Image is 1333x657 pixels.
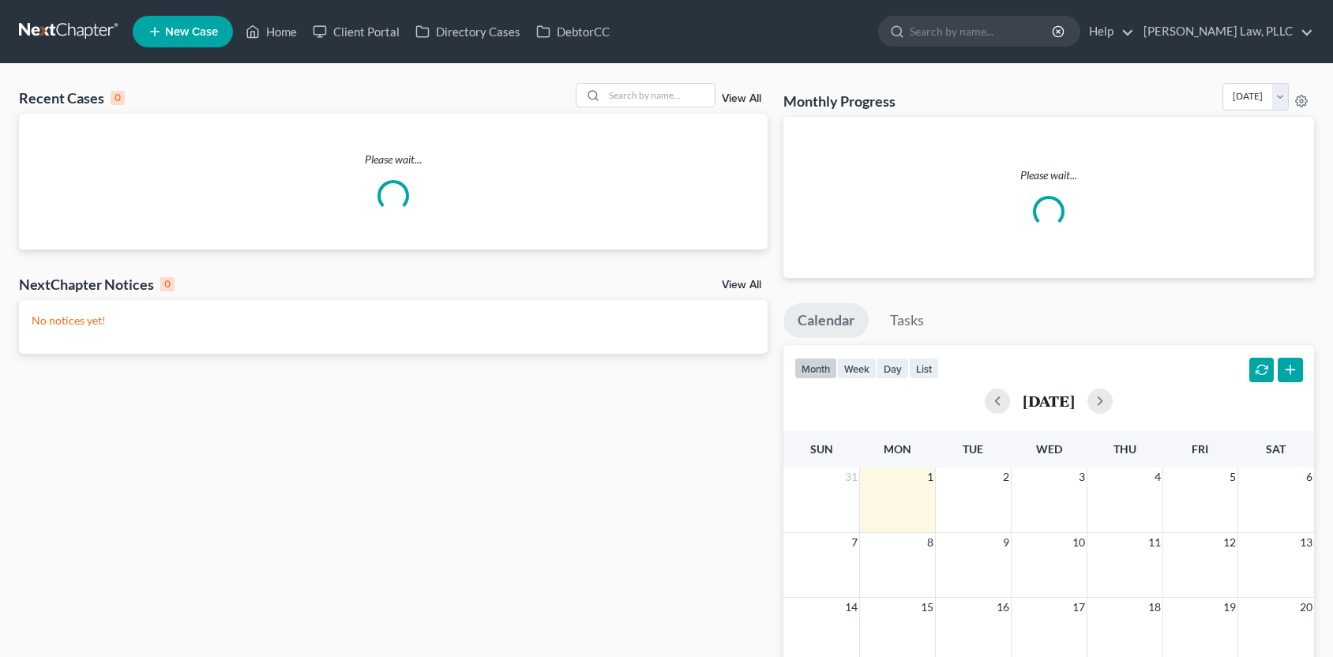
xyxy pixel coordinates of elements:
[160,277,175,291] div: 0
[1113,442,1136,456] span: Thu
[837,358,877,379] button: week
[19,88,125,107] div: Recent Cases
[722,93,761,104] a: View All
[238,17,305,46] a: Home
[810,442,833,456] span: Sun
[796,167,1301,183] p: Please wait...
[926,467,935,486] span: 1
[876,303,938,338] a: Tasks
[1192,442,1208,456] span: Fri
[910,17,1054,46] input: Search by name...
[843,598,859,617] span: 14
[963,442,983,456] span: Tue
[1001,467,1011,486] span: 2
[877,358,909,379] button: day
[783,303,869,338] a: Calendar
[604,84,715,107] input: Search by name...
[909,358,939,379] button: list
[995,598,1011,617] span: 16
[1228,467,1237,486] span: 5
[1023,392,1075,409] h2: [DATE]
[165,26,218,38] span: New Case
[919,598,935,617] span: 15
[1071,598,1087,617] span: 17
[32,313,755,328] p: No notices yet!
[1147,533,1162,552] span: 11
[926,533,935,552] span: 8
[1153,467,1162,486] span: 4
[1036,442,1062,456] span: Wed
[1071,533,1087,552] span: 10
[407,17,528,46] a: Directory Cases
[783,92,896,111] h3: Monthly Progress
[1001,533,1011,552] span: 9
[843,467,859,486] span: 31
[722,280,761,291] a: View All
[1081,17,1134,46] a: Help
[19,152,768,167] p: Please wait...
[1222,598,1237,617] span: 19
[305,17,407,46] a: Client Portal
[850,533,859,552] span: 7
[1266,442,1286,456] span: Sat
[1298,533,1314,552] span: 13
[111,91,125,105] div: 0
[1222,533,1237,552] span: 12
[1298,598,1314,617] span: 20
[528,17,618,46] a: DebtorCC
[1305,467,1314,486] span: 6
[884,442,911,456] span: Mon
[1077,467,1087,486] span: 3
[794,358,837,379] button: month
[1136,17,1313,46] a: [PERSON_NAME] Law, PLLC
[1147,598,1162,617] span: 18
[19,275,175,294] div: NextChapter Notices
